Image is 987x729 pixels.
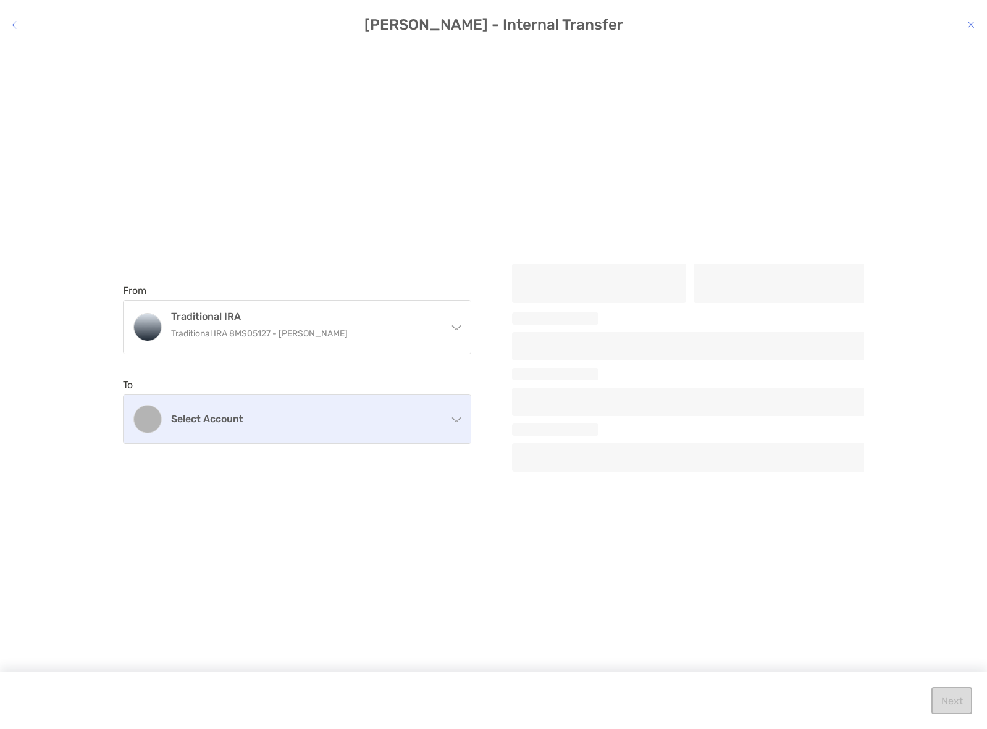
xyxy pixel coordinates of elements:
[171,310,438,322] h4: Traditional IRA
[134,314,161,341] img: Traditional IRA
[123,285,146,296] label: From
[171,413,438,425] h4: Select account
[123,379,133,391] label: To
[171,326,438,341] p: Traditional IRA 8MS05127 - [PERSON_NAME]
